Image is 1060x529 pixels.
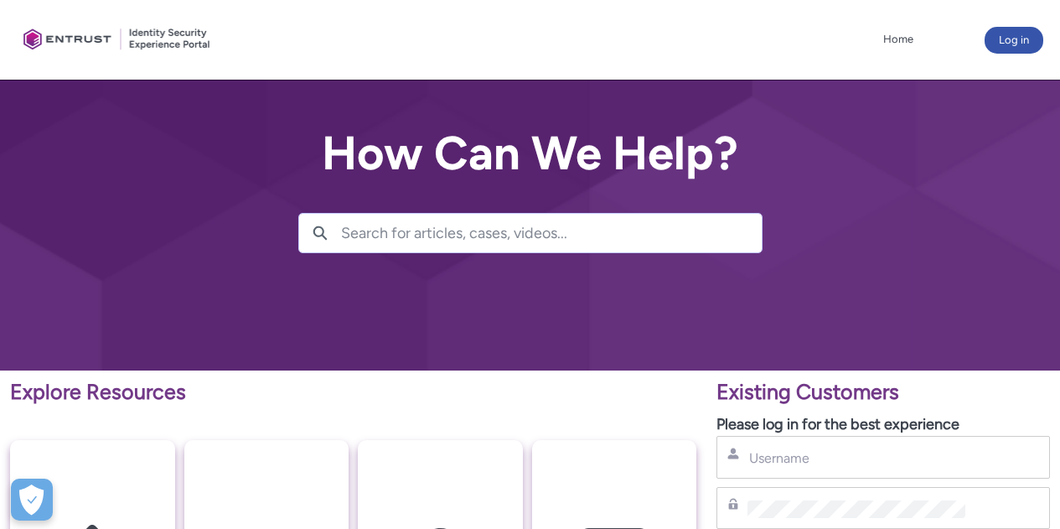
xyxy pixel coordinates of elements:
a: Home [879,27,918,52]
button: Open Preferences [11,479,53,521]
input: Username [747,449,965,467]
h2: How Can We Help? [298,127,763,179]
button: Search [299,214,341,252]
input: Search for articles, cases, videos... [341,214,762,252]
p: Existing Customers [716,376,1050,408]
button: Log in [985,27,1043,54]
p: Explore Resources [10,376,696,408]
p: Please log in for the best experience [716,413,1050,436]
div: Cookie Preferences [11,479,53,521]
